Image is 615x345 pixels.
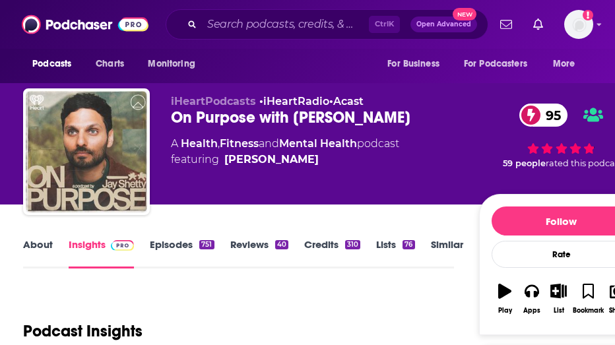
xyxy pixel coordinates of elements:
a: Show notifications dropdown [528,13,548,36]
a: Lists76 [376,238,414,268]
span: For Business [387,55,439,73]
button: Apps [518,275,545,323]
button: open menu [455,51,546,77]
a: Acast [333,95,364,108]
div: A podcast [171,136,399,168]
span: Monitoring [148,55,195,73]
div: Apps [523,307,540,315]
span: 59 people [503,158,546,168]
span: • [329,95,364,108]
a: Show notifications dropdown [495,13,517,36]
h1: Podcast Insights [23,321,143,341]
a: Health [181,137,218,150]
a: Reviews40 [230,238,288,268]
span: iHeartPodcasts [171,95,256,108]
button: open menu [544,51,592,77]
span: Charts [96,55,124,73]
button: Show profile menu [564,10,593,39]
div: List [554,307,564,315]
button: List [545,275,572,323]
a: iHeartRadio [263,95,329,108]
a: Episodes751 [150,238,214,268]
span: and [259,137,279,150]
span: Ctrl K [369,16,400,33]
div: 76 [403,240,414,249]
a: 95 [519,104,567,127]
img: Podchaser - Follow, Share and Rate Podcasts [22,12,148,37]
svg: Add a profile image [583,10,593,20]
button: open menu [139,51,212,77]
a: Charts [87,51,132,77]
img: Podchaser Pro [111,240,134,251]
button: Open AdvancedNew [410,16,477,32]
span: For Podcasters [464,55,527,73]
div: Play [498,307,512,315]
div: Search podcasts, credits, & more... [166,9,488,40]
a: Mental Health [279,137,357,150]
button: Play [492,275,519,323]
button: open menu [378,51,456,77]
button: open menu [23,51,88,77]
a: Fitness [220,137,259,150]
span: More [553,55,575,73]
a: [PERSON_NAME] [224,152,319,168]
img: On Purpose with Jay Shetty [26,91,147,212]
a: Credits310 [304,238,360,268]
div: 751 [199,240,214,249]
span: Logged in as csummie [564,10,593,39]
span: featuring [171,152,399,168]
button: Bookmark [572,275,604,323]
span: , [218,137,220,150]
div: 40 [275,240,288,249]
input: Search podcasts, credits, & more... [202,14,369,35]
span: • [259,95,329,108]
div: Bookmark [573,307,604,315]
img: User Profile [564,10,593,39]
span: New [453,8,476,20]
span: 95 [533,104,567,127]
div: 310 [345,240,360,249]
a: About [23,238,53,268]
span: Open Advanced [416,21,471,28]
span: Podcasts [32,55,71,73]
a: Similar [431,238,463,268]
a: InsightsPodchaser Pro [69,238,134,268]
